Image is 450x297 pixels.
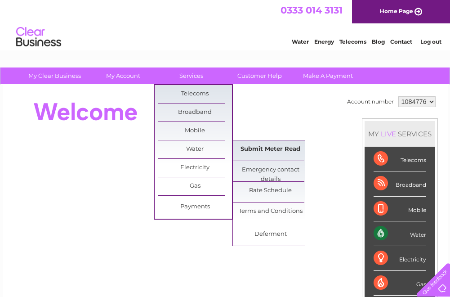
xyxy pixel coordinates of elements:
[233,225,307,243] a: Deferment
[374,171,426,196] div: Broadband
[233,182,307,200] a: Rate Schedule
[158,198,232,216] a: Payments
[374,271,426,296] div: Gas
[158,85,232,103] a: Telecoms
[365,121,435,147] div: MY SERVICES
[86,67,160,84] a: My Account
[390,38,412,45] a: Contact
[339,38,366,45] a: Telecoms
[233,161,307,179] a: Emergency contact details
[374,246,426,271] div: Electricity
[374,221,426,246] div: Water
[16,23,62,51] img: logo.png
[223,67,297,84] a: Customer Help
[158,159,232,177] a: Electricity
[18,67,92,84] a: My Clear Business
[13,5,438,44] div: Clear Business is a trading name of Verastar Limited (registered in [GEOGRAPHIC_DATA] No. 3667643...
[372,38,385,45] a: Blog
[314,38,334,45] a: Energy
[420,38,441,45] a: Log out
[345,94,396,109] td: Account number
[233,140,307,158] a: Submit Meter Read
[233,202,307,220] a: Terms and Conditions
[291,67,365,84] a: Make A Payment
[292,38,309,45] a: Water
[158,103,232,121] a: Broadband
[379,130,398,138] div: LIVE
[281,4,343,16] a: 0333 014 3131
[158,140,232,158] a: Water
[154,67,228,84] a: Services
[158,122,232,140] a: Mobile
[158,177,232,195] a: Gas
[374,147,426,171] div: Telecoms
[374,197,426,221] div: Mobile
